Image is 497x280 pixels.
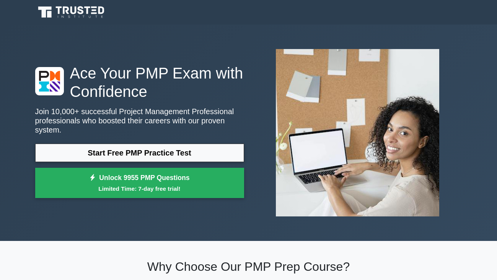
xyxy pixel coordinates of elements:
a: Start Free PMP Practice Test [35,144,244,162]
p: Join 10,000+ successful Project Management Professional professionals who boosted their careers w... [35,107,244,134]
h2: Why Choose Our PMP Prep Course? [35,259,462,274]
h1: Ace Your PMP Exam with Confidence [35,64,244,101]
small: Limited Time: 7-day free trial! [45,184,235,193]
a: Unlock 9955 PMP QuestionsLimited Time: 7-day free trial! [35,168,244,198]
